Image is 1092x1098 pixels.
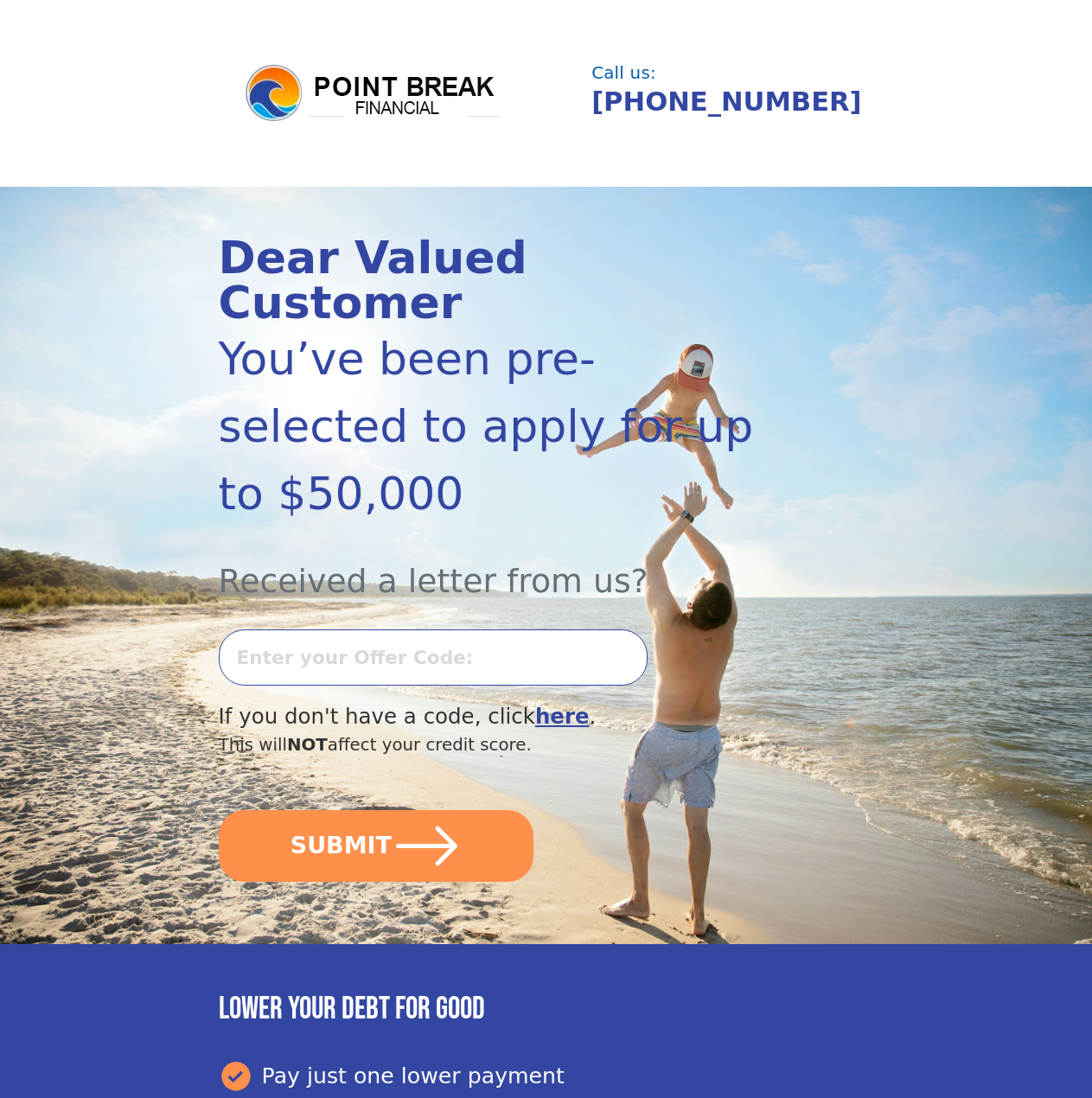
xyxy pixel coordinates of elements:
div: You’ve been pre-selected to apply for up to $50,000 [219,325,776,527]
span: NOT [287,735,328,755]
div: Received a letter from us? [219,527,776,606]
div: Dear Valued Customer [219,235,776,325]
a: [PHONE_NUMBER] [591,86,861,117]
div: Pay just one lower payment [219,1059,874,1094]
button: SUBMIT [219,810,534,882]
img: logo.png [243,62,502,124]
input: Enter your Offer Code: [219,629,648,686]
div: This will affect your credit score. [219,732,776,758]
a: here [535,704,590,729]
div: Call us: [591,65,865,82]
div: If you don't have a code, click . [219,701,776,733]
h3: Lower your debt for good [219,991,874,1028]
